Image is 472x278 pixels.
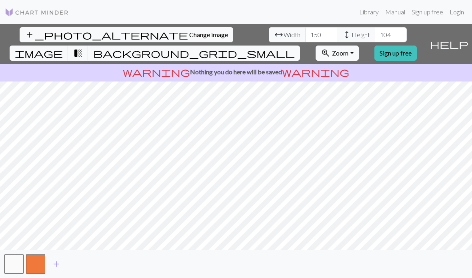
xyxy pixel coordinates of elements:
button: Add color [46,256,66,272]
span: height [342,29,352,40]
p: Nothing you do here will be saved [3,67,469,77]
span: add [52,258,61,270]
a: Library [356,4,382,20]
span: Height [352,30,370,40]
span: transition_fade [73,48,83,59]
span: background_grid_small [93,48,295,59]
span: add_photo_alternate [25,29,188,40]
a: Manual [382,4,408,20]
span: warning [123,66,190,77]
button: Zoom [316,46,358,61]
img: Logo [5,8,69,17]
span: Change image [189,31,228,38]
span: help [430,38,468,50]
span: Width [284,30,300,40]
span: arrow_range [274,29,284,40]
a: Sign up free [408,4,446,20]
span: image [15,48,63,59]
button: Help [426,24,472,64]
a: Login [446,4,467,20]
a: Sign up free [374,46,417,61]
span: Zoom [332,49,348,57]
button: Change image [20,27,233,42]
span: warning [282,66,349,77]
span: zoom_in [321,48,330,59]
